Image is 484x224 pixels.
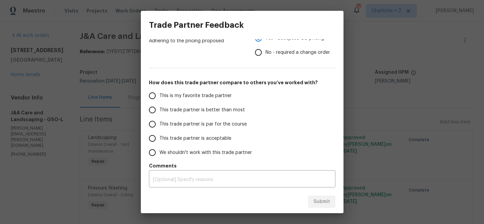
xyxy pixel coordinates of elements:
span: This trade partner is acceptable [159,135,231,142]
div: How does this trade partner compare to others you’ve worked with? [149,89,335,160]
h5: How does this trade partner compare to others you’ve worked with? [149,79,335,86]
span: We shouldn't work with this trade partner [159,149,252,156]
div: Pricing [255,31,335,60]
span: No - required a change order [265,49,330,56]
span: This is my favorite trade partner [159,92,232,99]
h3: Trade Partner Feedback [149,20,244,30]
span: This trade partner is par for the course [159,121,247,128]
span: This trade partner is better than most [159,107,245,114]
span: Adhering to the pricing proposed [149,38,244,44]
h5: Comments [149,162,335,169]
